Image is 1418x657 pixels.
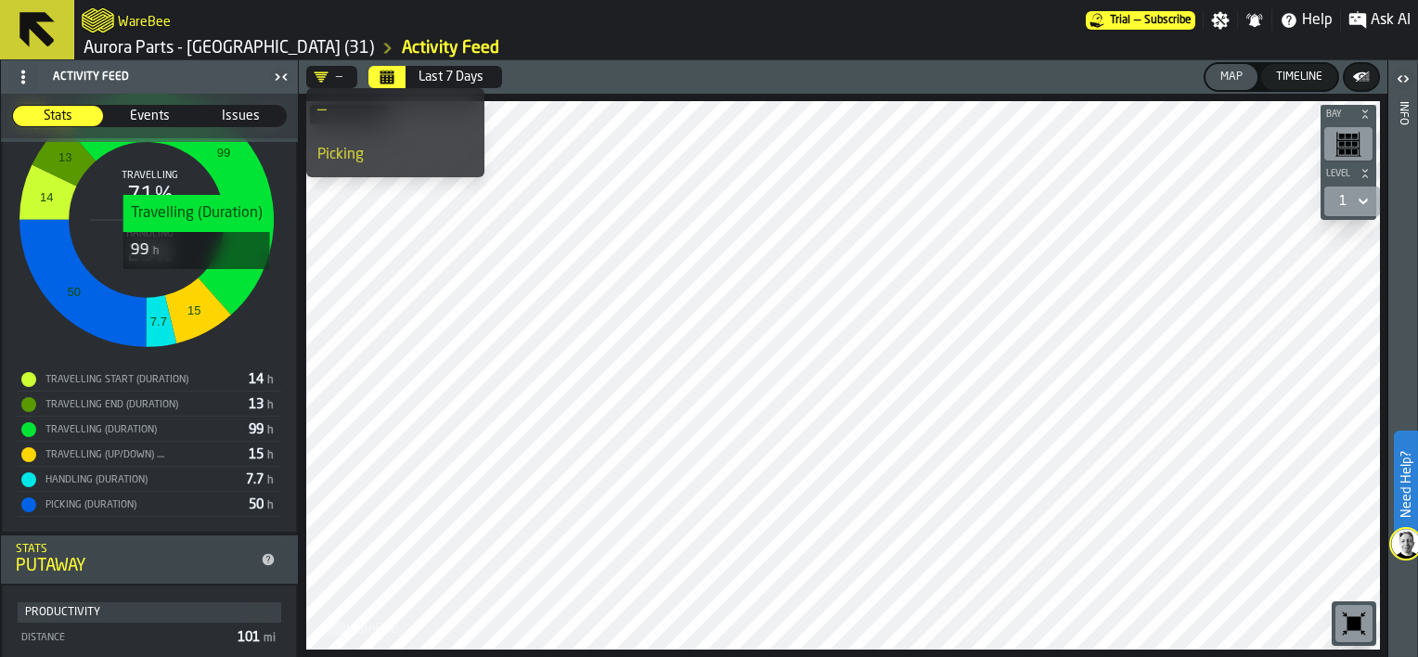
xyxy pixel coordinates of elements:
[317,99,473,122] div: —
[267,475,274,486] span: h
[267,450,274,461] span: h
[238,631,279,644] span: 101
[195,105,287,127] label: button-switch-multi-Issues
[18,392,281,417] div: StatList-item-Travelling End (Duration)
[18,467,281,492] div: StatList-item-Handling (Duration)
[402,38,499,58] a: link-to-/wh/i/aa2e4adb-2cd5-4688-aa4a-ec82bcf75d46/feed/ed37b2d5-23bf-455b-b30b-f27bc94e48a6
[1371,9,1411,32] span: Ask AI
[267,400,274,411] span: h
[1339,194,1347,209] div: DropdownMenuValue-1
[1144,14,1192,27] span: Subscribe
[306,133,484,177] li: dropdown-item
[84,38,374,58] a: link-to-/wh/i/aa2e4adb-2cd5-4688-aa4a-ec82bcf75d46
[14,107,102,125] span: Stats
[314,70,342,84] div: DropdownMenuValue-
[106,107,194,125] span: Events
[19,625,279,649] div: StatList-item-Distance
[1339,609,1369,638] svg: Reset zoom and position
[368,66,406,88] button: Select date range Select date range
[18,367,281,392] div: StatList-item-Travelling Start (Duration)
[268,66,294,88] label: button-toggle-Close me
[44,399,241,411] div: Travelling End (Duration)
[1388,60,1417,657] header: Info
[1110,14,1130,27] span: Trial
[44,374,241,386] div: Travelling Start (Duration)
[44,499,241,511] div: Picking (Duration)
[264,633,276,644] span: mi
[1341,9,1418,32] label: button-toggle-Ask AI
[267,500,274,511] span: h
[18,492,281,517] div: StatList-item-Picking (Duration)
[249,373,277,386] span: 14
[16,543,253,556] div: Stats
[3,39,296,532] div: stat-
[82,37,746,59] nav: Breadcrumb
[82,4,114,37] a: logo-header
[368,66,502,88] div: Select date range
[1269,71,1330,84] div: Timeline
[317,144,473,166] div: Picking
[25,606,274,619] div: Productivity
[246,473,277,486] span: 7.7
[249,398,277,411] span: 13
[249,498,277,511] span: 50
[1322,169,1356,179] span: Level
[105,106,195,126] div: thumb
[1396,432,1416,536] label: Need Help?
[1332,601,1376,646] div: button-toolbar-undefined
[12,105,104,127] label: button-switch-multi-Stats
[197,107,285,125] span: Issues
[44,474,238,486] div: Handling (Duration)
[419,70,483,84] div: Last 7 Days
[407,58,495,96] button: Select date range
[249,448,277,461] span: 15
[5,62,268,92] div: Activity Feed
[310,609,415,646] a: logo-header
[196,106,286,126] div: thumb
[1321,105,1376,123] button: button-
[16,556,253,576] div: PUTAWAY
[267,425,274,436] span: h
[1205,64,1257,90] button: button-Map
[18,417,281,442] div: StatList-item-Travelling (Duration)
[306,88,484,133] li: dropdown-item
[1390,64,1416,97] label: button-toggle-Open
[249,423,277,436] span: 99
[1322,109,1356,120] span: Bay
[1261,64,1337,90] button: button-Timeline
[1332,190,1373,213] div: DropdownMenuValue-1
[104,105,196,127] label: button-switch-multi-Events
[1134,14,1141,27] span: —
[44,449,241,461] div: Travelling (Up/Down) ....
[18,442,281,467] div: StatList-item-Travelling (Up/Down) ....
[1397,97,1410,652] div: Info
[44,424,241,436] div: Travelling (Duration)
[118,11,171,30] h2: Sub Title
[1213,71,1250,84] div: Map
[1345,64,1378,90] button: button-
[1302,9,1333,32] span: Help
[267,375,274,386] span: h
[1086,11,1195,30] a: link-to-/wh/i/aa2e4adb-2cd5-4688-aa4a-ec82bcf75d46/pricing/
[1321,164,1376,183] button: button-
[1321,123,1376,164] div: button-toolbar-undefined
[306,88,484,177] ul: dropdown-menu
[19,632,230,644] div: Distance
[1272,9,1340,32] label: button-toggle-Help
[13,106,103,126] div: thumb
[1086,11,1195,30] div: Menu Subscription
[1204,11,1237,30] label: button-toggle-Settings
[1238,11,1271,30] label: button-toggle-Notifications
[306,66,357,88] div: DropdownMenuValue-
